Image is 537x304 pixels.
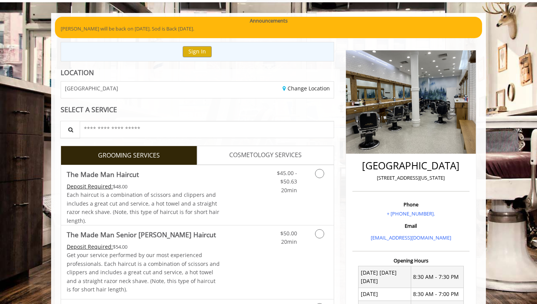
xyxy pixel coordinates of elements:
[281,187,297,194] span: 20min
[67,229,216,240] b: The Made Man Senior [PERSON_NAME] Haircut
[65,85,118,91] span: [GEOGRAPHIC_DATA]
[67,251,220,294] p: Get your service performed by our most experienced professionals. Each haircut is a combination o...
[387,210,435,217] a: + [PHONE_NUMBER].
[67,191,219,224] span: Each haircut is a combination of scissors and clippers and includes a great cut and service, a ho...
[359,288,411,301] td: [DATE]
[354,174,468,182] p: [STREET_ADDRESS][US_STATE]
[60,121,80,138] button: Service Search
[98,151,160,161] span: GROOMING SERVICES
[67,243,113,250] span: This service needs some Advance to be paid before we block your appointment
[280,230,297,237] span: $50.00
[283,85,330,92] a: Change Location
[354,202,468,207] h3: Phone
[183,46,212,57] button: Sign In
[359,266,411,288] td: [DATE] [DATE] [DATE]
[354,160,468,171] h2: [GEOGRAPHIC_DATA]
[67,169,139,180] b: The Made Man Haircut
[277,169,297,185] span: $45.00 - $50.63
[281,238,297,245] span: 20min
[354,223,468,228] h3: Email
[250,17,288,25] b: Announcements
[411,288,463,301] td: 8:30 AM - 7:00 PM
[67,243,220,251] div: $54.00
[61,68,94,77] b: LOCATION
[352,258,469,263] h3: Opening Hours
[61,106,334,113] div: SELECT A SERVICE
[61,25,476,33] p: [PERSON_NAME] will be back on [DATE]. Sod is Back [DATE].
[67,183,113,190] span: This service needs some Advance to be paid before we block your appointment
[67,182,220,191] div: $48.00
[411,266,463,288] td: 8:30 AM - 7:30 PM
[371,234,451,241] a: [EMAIL_ADDRESS][DOMAIN_NAME]
[229,150,302,160] span: COSMETOLOGY SERVICES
